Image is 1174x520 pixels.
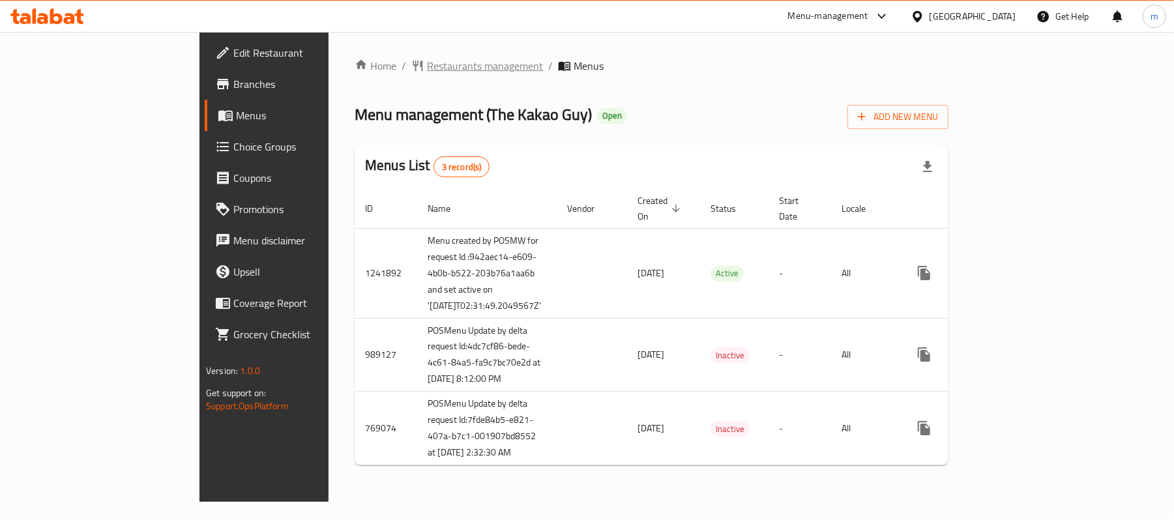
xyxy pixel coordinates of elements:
[205,287,396,319] a: Coverage Report
[788,8,868,24] div: Menu-management
[355,189,1044,466] table: enhanced table
[427,58,543,74] span: Restaurants management
[847,105,948,129] button: Add New Menu
[638,265,664,282] span: [DATE]
[433,156,490,177] div: Total records count
[711,201,753,216] span: Status
[205,225,396,256] a: Menu disclaimer
[240,362,260,379] span: 1.0.0
[428,201,467,216] span: Name
[206,397,289,414] a: Support.OpsPlatform
[233,201,385,217] span: Promotions
[417,318,557,392] td: POSMenu Update by delta request Id:4dc7cf86-bede-4c61-84a5-fa9c7bc70e2d at [DATE] 8:12:00 PM
[711,421,750,437] div: Inactive
[205,68,396,100] a: Branches
[205,319,396,350] a: Grocery Checklist
[205,256,396,287] a: Upsell
[597,108,627,124] div: Open
[233,45,385,61] span: Edit Restaurant
[411,58,543,74] a: Restaurants management
[434,161,490,173] span: 3 record(s)
[779,193,815,224] span: Start Date
[858,109,938,125] span: Add New Menu
[417,228,557,318] td: Menu created by POSMW for request Id :942aec14-e609-4b0b-b522-203b76a1aa6b and set active on '[DA...
[417,392,557,465] td: POSMenu Update by delta request Id:7fde84b5-e821-407a-b7c1-001907bd8552 at [DATE] 2:32:30 AM
[205,100,396,131] a: Menus
[548,58,553,74] li: /
[898,189,1044,229] th: Actions
[233,139,385,154] span: Choice Groups
[206,362,238,379] span: Version:
[638,193,684,224] span: Created On
[940,412,971,444] button: Change Status
[233,233,385,248] span: Menu disclaimer
[909,257,940,289] button: more
[365,156,490,177] h2: Menus List
[831,392,898,465] td: All
[205,194,396,225] a: Promotions
[831,228,898,318] td: All
[769,228,831,318] td: -
[831,318,898,392] td: All
[205,131,396,162] a: Choice Groups
[1151,9,1158,23] span: m
[355,58,948,74] nav: breadcrumb
[233,170,385,186] span: Coupons
[365,201,390,216] span: ID
[233,76,385,92] span: Branches
[355,100,592,129] span: Menu management ( The Kakao Guy )
[567,201,611,216] span: Vendor
[638,420,664,437] span: [DATE]
[233,326,385,342] span: Grocery Checklist
[909,339,940,370] button: more
[236,108,385,123] span: Menus
[574,58,604,74] span: Menus
[205,162,396,194] a: Coupons
[769,318,831,392] td: -
[233,295,385,311] span: Coverage Report
[597,110,627,121] span: Open
[638,346,664,363] span: [DATE]
[912,151,943,182] div: Export file
[206,384,266,401] span: Get support on:
[233,264,385,280] span: Upsell
[940,339,971,370] button: Change Status
[711,266,744,281] span: Active
[909,412,940,444] button: more
[402,58,406,74] li: /
[205,37,396,68] a: Edit Restaurant
[842,201,883,216] span: Locale
[930,9,1016,23] div: [GEOGRAPHIC_DATA]
[711,422,750,437] span: Inactive
[711,348,750,363] span: Inactive
[769,392,831,465] td: -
